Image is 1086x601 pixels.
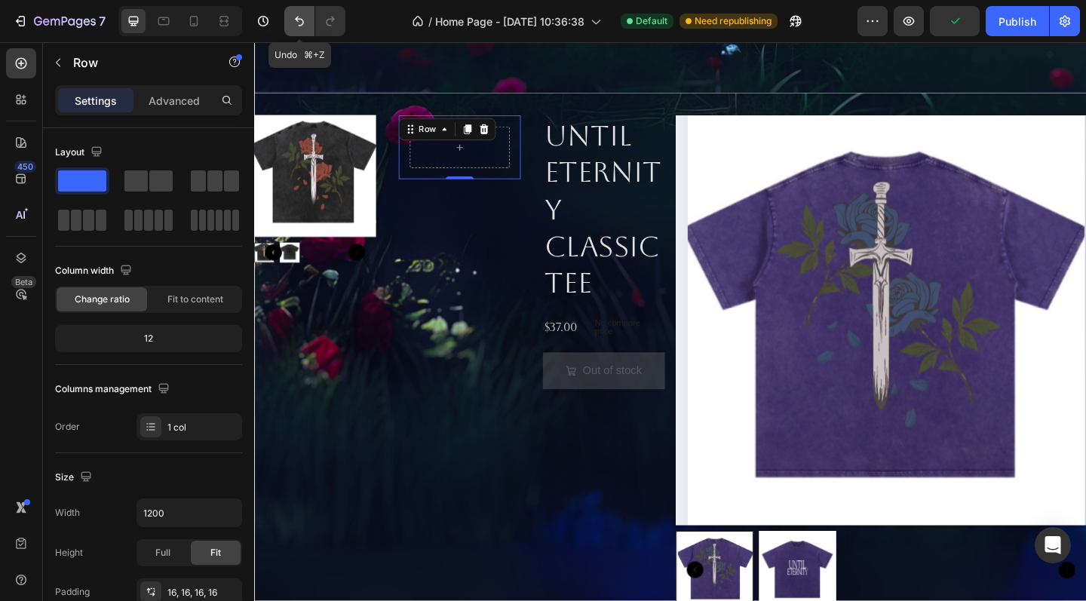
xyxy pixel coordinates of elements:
p: No compare price [370,302,440,320]
h2: Until Eternity Classic Tee [314,80,446,284]
span: Fit [210,546,221,560]
div: Columns management [55,379,173,400]
button: 7 [6,6,112,36]
button: Publish [986,6,1049,36]
span: Home Page - [DATE] 10:36:38 [435,14,584,29]
div: Out of stock [357,347,421,369]
button: Out of stock [314,338,446,378]
div: Height [55,546,83,560]
iframe: Design area [254,42,1086,601]
div: Size [55,468,95,488]
div: 12 [58,328,239,349]
span: / [428,14,432,29]
div: 16, 16, 16, 16 [167,586,238,599]
div: $37.00 [314,299,352,323]
div: Column width [55,261,135,281]
div: Padding [55,585,90,599]
div: 450 [14,161,36,173]
div: 1 col [167,421,238,434]
div: Publish [999,14,1036,29]
div: Beta [11,276,36,288]
span: Fit to content [167,293,223,306]
a: Until Eternity Purple Classic Tee [459,80,905,526]
button: Carousel Next Arrow [875,566,893,584]
div: Undo/Redo [284,6,345,36]
p: 7 [99,12,106,30]
p: Settings [75,93,117,109]
span: Need republishing [695,14,772,28]
span: Full [155,546,170,560]
div: Order [55,420,80,434]
div: Layout [55,143,106,163]
p: Row [73,54,201,72]
p: Advanced [149,93,200,109]
button: Carousel Back Arrow [471,566,489,584]
div: Open Intercom Messenger [1035,527,1071,563]
span: Change ratio [75,293,130,306]
input: Auto [137,499,241,526]
div: Width [55,506,80,520]
span: Default [636,14,667,28]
